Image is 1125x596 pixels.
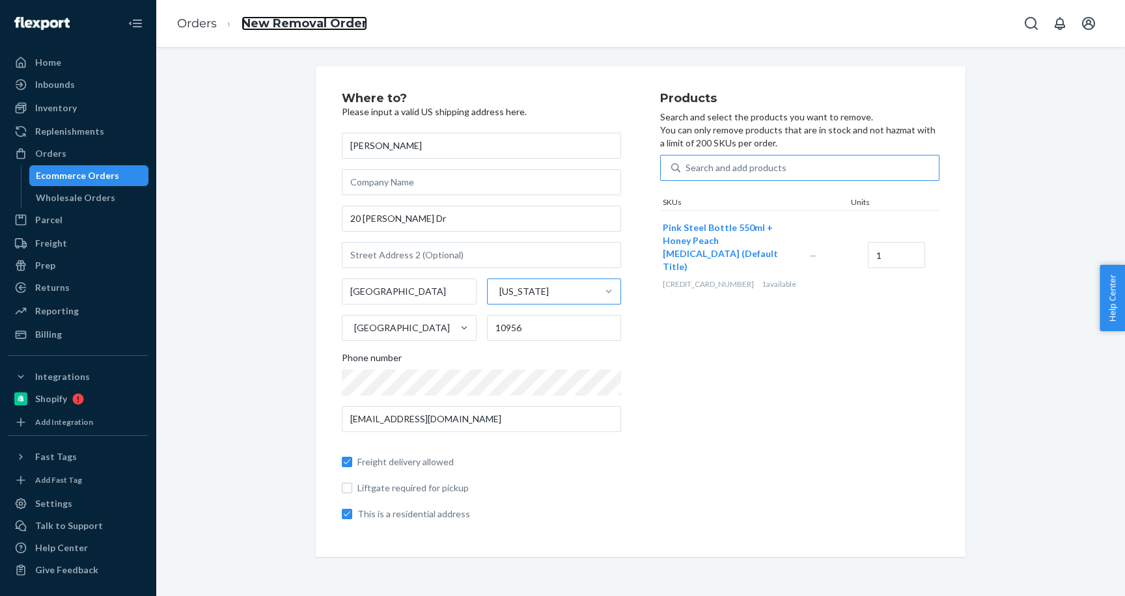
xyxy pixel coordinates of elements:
div: Settings [35,497,72,510]
input: First & Last Name [342,133,621,159]
p: Please input a valid US shipping address here. [342,105,621,118]
div: Shopify [35,392,67,405]
a: Billing [8,324,148,345]
a: Prep [8,255,148,276]
input: City [342,278,477,305]
div: Talk to Support [35,519,103,532]
a: Wholesale Orders [29,187,149,208]
a: Reporting [8,301,148,321]
span: — [809,250,817,261]
a: Settings [8,493,148,514]
div: [US_STATE] [499,285,549,298]
input: This is a residential address [342,509,352,519]
div: [GEOGRAPHIC_DATA] [354,321,450,334]
span: 1 available [762,279,796,289]
input: Company Name [342,169,621,195]
div: Orders [35,147,66,160]
div: SKUs [660,196,848,210]
input: [GEOGRAPHIC_DATA] [353,321,354,334]
div: Prep [35,259,55,272]
input: Liftgate required for pickup [342,483,352,493]
div: Search and add products [686,161,786,174]
div: Add Fast Tag [35,474,82,485]
span: Liftgate required for pickup [357,481,621,494]
div: Freight [35,237,67,250]
a: Shopify [8,388,148,409]
a: Inbounds [8,74,148,95]
a: Add Integration [8,414,148,430]
span: Freight delivery allowed [357,455,621,468]
span: This is a residential address [357,508,621,521]
div: Give Feedback [35,563,98,576]
input: Quantity [868,242,925,268]
div: Wholesale Orders [36,191,115,204]
input: ZIP Code [487,315,622,341]
a: Orders [177,16,217,31]
div: Reporting [35,305,79,318]
input: Street Address [342,206,621,232]
div: Add Integration [35,416,93,427]
a: Parcel [8,210,148,230]
ol: breadcrumbs [167,5,378,43]
button: Pink Steel Bottle 550ml + Honey Peach [MEDICAL_DATA] (Default Title) [663,221,794,273]
div: Help Center [35,541,88,554]
a: Freight [8,233,148,254]
a: Replenishments [8,121,148,142]
a: New Removal Order [242,16,367,31]
button: Open notifications [1047,10,1073,36]
div: Inventory [35,102,77,115]
a: Help Center [8,537,148,558]
div: Billing [35,328,62,341]
a: Add Fast Tag [8,472,148,488]
button: Help Center [1100,265,1125,331]
div: Fast Tags [35,450,77,463]
div: Returns [35,281,70,294]
span: Pink Steel Bottle 550ml + Honey Peach [MEDICAL_DATA] (Default Title) [663,222,778,272]
div: Integrations [35,370,90,383]
button: Fast Tags [8,446,148,467]
a: Orders [8,143,148,164]
span: [CREDIT_CARD_NUMBER] [663,279,754,289]
button: Close Navigation [122,10,148,36]
div: Parcel [35,213,62,226]
a: Returns [8,277,148,298]
div: Ecommerce Orders [36,169,119,182]
div: Home [35,56,61,69]
input: Street Address 2 (Optional) [342,242,621,268]
a: Home [8,52,148,73]
img: Flexport logo [14,17,70,30]
button: Integrations [8,366,148,387]
a: Inventory [8,98,148,118]
div: Replenishments [35,125,104,138]
button: Give Feedback [8,560,148,580]
input: Email (Required) [342,406,621,432]
input: Freight delivery allowed [342,457,352,467]
div: Inbounds [35,78,75,91]
button: Open account menu [1076,10,1102,36]
span: Phone number [342,351,402,370]
a: Talk to Support [8,515,148,536]
p: Search and select the products you want to remove. You can only remove products that are in stock... [660,111,939,150]
h2: Where to? [342,92,621,105]
h2: Products [660,92,939,105]
button: Open Search Box [1018,10,1044,36]
div: Units [848,196,907,210]
a: Ecommerce Orders [29,165,149,186]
